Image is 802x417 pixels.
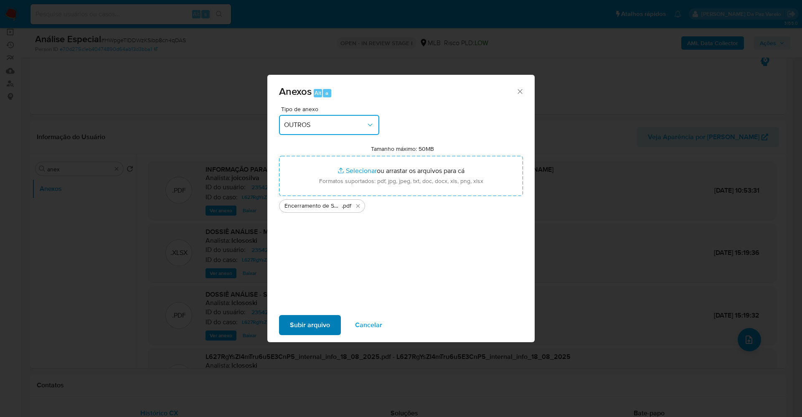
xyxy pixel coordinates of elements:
button: Cancelar [344,315,393,335]
label: Tamanho máximo: 50MB [371,145,434,153]
span: Encerramento de SAR - XXXXX - CPF 23723331866 - [PERSON_NAME] [284,202,342,210]
span: OUTROS [284,121,366,129]
ul: Arquivos selecionados [279,196,523,213]
span: .pdf [342,202,351,210]
button: Fechar [516,87,523,95]
span: Tipo de anexo [281,106,381,112]
button: OUTROS [279,115,379,135]
button: Excluir Encerramento de SAR - XXXXX - CPF 23723331866 - RENATO SANTOS ROQUE.pdf [353,201,363,211]
span: Anexos [279,84,312,99]
span: Alt [315,89,321,97]
span: Cancelar [355,316,382,334]
span: a [325,89,328,97]
span: Subir arquivo [290,316,330,334]
button: Subir arquivo [279,315,341,335]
